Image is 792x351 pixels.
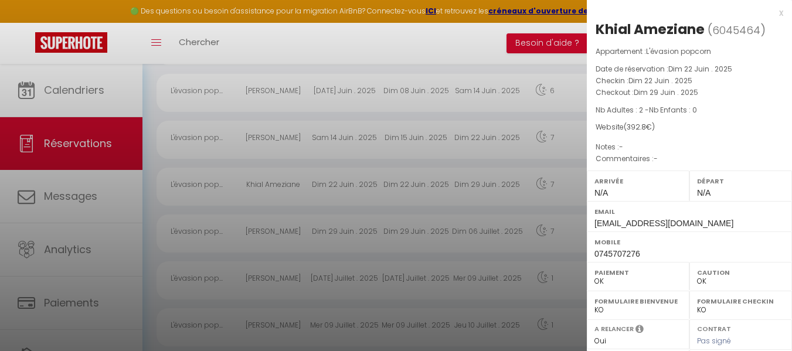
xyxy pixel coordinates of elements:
span: Pas signé [697,336,731,346]
span: Nb Enfants : 0 [649,105,697,115]
span: 6045464 [712,23,760,38]
p: Notes : [596,141,783,153]
p: Appartement : [596,46,783,57]
label: Caution [697,267,784,278]
div: x [587,6,783,20]
span: L'évasion popcorn [646,46,711,56]
div: Website [596,122,783,133]
p: Checkout : [596,87,783,98]
label: Formulaire Bienvenue [594,295,682,307]
span: 0745707276 [594,249,640,258]
label: Paiement [594,267,682,278]
span: Dim 22 Juin . 2025 [668,64,732,74]
p: Date de réservation : [596,63,783,75]
span: N/A [697,188,711,197]
div: Khial Ameziane [596,20,705,39]
label: Mobile [594,236,784,248]
label: A relancer [594,324,634,334]
span: ( ) [708,22,766,38]
span: Dim 29 Juin . 2025 [634,87,698,97]
button: Ouvrir le widget de chat LiveChat [9,5,45,40]
span: - [654,154,658,163]
label: Contrat [697,324,731,332]
p: Checkin : [596,75,783,87]
span: [EMAIL_ADDRESS][DOMAIN_NAME] [594,219,733,228]
label: Départ [697,175,784,187]
span: ( €) [624,122,655,132]
label: Arrivée [594,175,682,187]
span: N/A [594,188,608,197]
span: Nb Adultes : 2 - [596,105,697,115]
i: Sélectionner OUI si vous souhaiter envoyer les séquences de messages post-checkout [635,324,644,337]
span: - [619,142,623,152]
label: Email [594,206,784,217]
span: 392.8 [627,122,646,132]
label: Formulaire Checkin [697,295,784,307]
span: Dim 22 Juin . 2025 [628,76,692,86]
p: Commentaires : [596,153,783,165]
